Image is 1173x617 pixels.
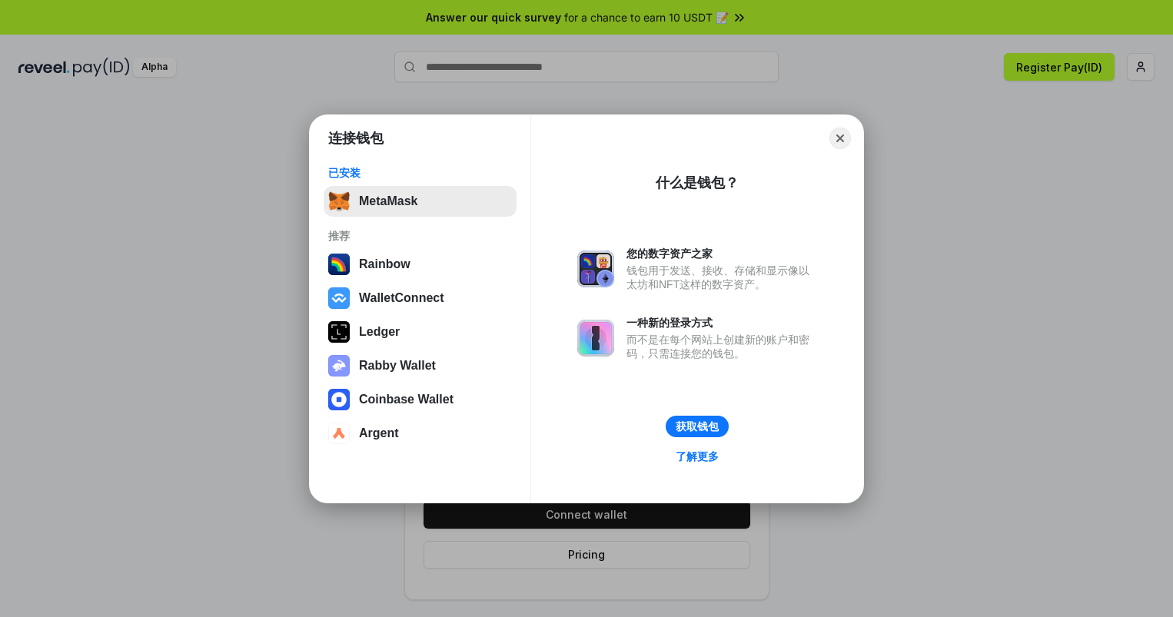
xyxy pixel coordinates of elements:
div: 已安装 [328,166,512,180]
img: svg+xml,%3Csvg%20xmlns%3D%22http%3A%2F%2Fwww.w3.org%2F2000%2Fsvg%22%20fill%3D%22none%22%20viewBox... [328,355,350,377]
div: 一种新的登录方式 [626,316,817,330]
button: Ledger [324,317,517,347]
img: svg+xml,%3Csvg%20xmlns%3D%22http%3A%2F%2Fwww.w3.org%2F2000%2Fsvg%22%20fill%3D%22none%22%20viewBox... [577,250,614,287]
div: Coinbase Wallet [359,393,454,406]
div: Ledger [359,325,400,339]
a: 了解更多 [666,446,728,466]
button: Rabby Wallet [324,350,517,381]
img: svg+xml,%3Csvg%20width%3D%2228%22%20height%3D%2228%22%20viewBox%3D%220%200%2028%2028%22%20fill%3D... [328,389,350,410]
img: svg+xml,%3Csvg%20width%3D%2228%22%20height%3D%2228%22%20viewBox%3D%220%200%2028%2028%22%20fill%3D... [328,287,350,309]
img: svg+xml,%3Csvg%20xmlns%3D%22http%3A%2F%2Fwww.w3.org%2F2000%2Fsvg%22%20fill%3D%22none%22%20viewBox... [577,320,614,357]
h1: 连接钱包 [328,129,384,148]
img: svg+xml,%3Csvg%20fill%3D%22none%22%20height%3D%2233%22%20viewBox%3D%220%200%2035%2033%22%20width%... [328,191,350,212]
div: 您的数字资产之家 [626,247,817,260]
img: svg+xml,%3Csvg%20width%3D%2228%22%20height%3D%2228%22%20viewBox%3D%220%200%2028%2028%22%20fill%3D... [328,423,350,444]
div: Argent [359,426,399,440]
button: Argent [324,418,517,449]
div: 什么是钱包？ [656,174,739,192]
button: MetaMask [324,186,517,217]
div: 推荐 [328,229,512,243]
div: 而不是在每个网站上创建新的账户和密码，只需连接您的钱包。 [626,333,817,360]
div: MetaMask [359,194,417,208]
button: WalletConnect [324,283,517,313]
div: WalletConnect [359,291,444,305]
div: 获取钱包 [676,420,719,433]
div: Rainbow [359,257,410,271]
img: svg+xml,%3Csvg%20width%3D%22120%22%20height%3D%22120%22%20viewBox%3D%220%200%20120%20120%22%20fil... [328,254,350,275]
div: Rabby Wallet [359,359,436,373]
img: svg+xml,%3Csvg%20xmlns%3D%22http%3A%2F%2Fwww.w3.org%2F2000%2Fsvg%22%20width%3D%2228%22%20height%3... [328,321,350,343]
div: 了解更多 [676,449,719,463]
button: Close [829,128,851,149]
button: Rainbow [324,249,517,280]
button: 获取钱包 [666,416,729,437]
div: 钱包用于发送、接收、存储和显示像以太坊和NFT这样的数字资产。 [626,264,817,291]
button: Coinbase Wallet [324,384,517,415]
